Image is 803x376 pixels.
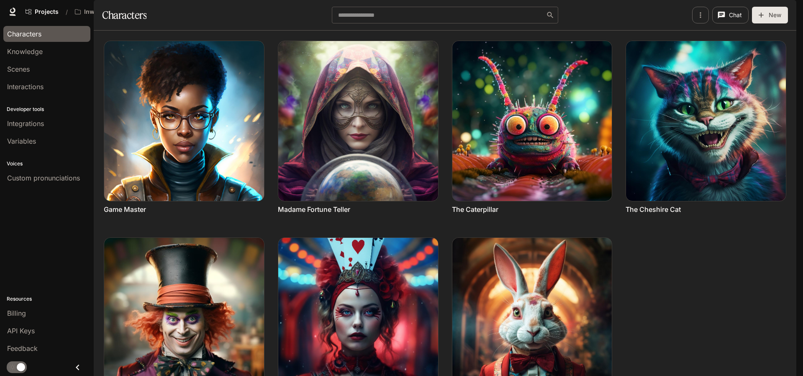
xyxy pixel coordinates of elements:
img: The Cheshire Cat [626,41,786,201]
span: Projects [35,8,59,15]
a: Go to projects [22,3,62,20]
a: Madame Fortune Teller [278,205,350,214]
img: The Caterpillar [452,41,612,201]
h1: Characters [102,7,146,23]
a: The Caterpillar [452,205,498,214]
button: Chat [712,7,749,23]
button: All workspaces [71,3,144,20]
div: / [62,8,71,16]
a: Game Master [104,205,146,214]
img: Madame Fortune Teller [278,41,438,201]
p: Inworld AI Demos [84,8,131,15]
img: Game Master [104,41,264,201]
a: The Cheshire Cat [626,205,681,214]
button: New [752,7,788,23]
